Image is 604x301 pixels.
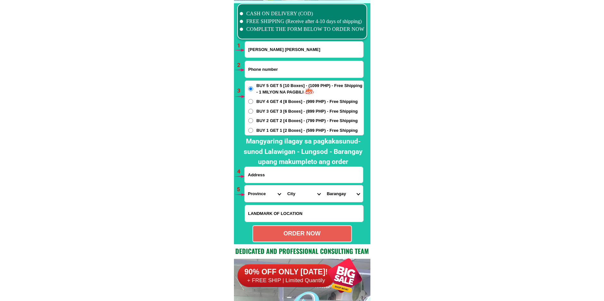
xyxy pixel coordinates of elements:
[237,61,245,69] h6: 2
[237,168,245,176] h6: 4
[237,87,245,95] h6: 3
[239,136,367,167] h2: Mangyaring ilagay sa pagkakasunud-sunod Lalawigan - Lungsod - Barangay upang makumpleto ang order
[256,82,364,95] span: BUY 5 GET 5 [10 Boxes] - (1099 PHP) - Free Shipping - 1 MILYON NA PAGBILI
[234,246,370,256] h2: Dedicated and professional consulting team
[245,61,363,78] input: Input phone_number
[248,128,253,133] input: BUY 1 GET 1 [2 Boxes] - (599 PHP) - Free Shipping
[256,98,358,105] span: BUY 4 GET 4 [8 Boxes] - (999 PHP) - Free Shipping
[245,167,363,183] input: Input address
[248,109,253,114] input: BUY 3 GET 3 [6 Boxes] - (899 PHP) - Free Shipping
[240,18,365,25] li: FREE SHIPPING (Receive after 4-10 days of shipping)
[238,277,335,284] h6: + FREE SHIP | Limited Quantily
[240,25,365,33] li: COMPLETE THE FORM BELOW TO ORDER NOW
[248,86,253,91] input: BUY 5 GET 5 [10 Boxes] - (1099 PHP) - Free Shipping - 1 MILYON NA PAGBILI
[245,42,363,57] input: Input full_name
[237,185,244,194] h6: 5
[284,185,323,202] select: Select district
[240,10,365,18] li: CASH ON DELIVERY (COD)
[256,127,358,134] span: BUY 1 GET 1 [2 Boxes] - (599 PHP) - Free Shipping
[256,108,358,115] span: BUY 3 GET 3 [6 Boxes] - (899 PHP) - Free Shipping
[237,42,245,50] h6: 1
[253,229,351,238] div: ORDER NOW
[324,185,363,202] select: Select commune
[245,205,363,222] input: Input LANDMARKOFLOCATION
[256,118,358,124] span: BUY 2 GET 2 [4 Boxes] - (799 PHP) - Free Shipping
[238,267,335,277] h6: 90% OFF ONLY [DATE]!
[248,99,253,104] input: BUY 4 GET 4 [8 Boxes] - (999 PHP) - Free Shipping
[245,185,284,202] select: Select province
[248,118,253,123] input: BUY 2 GET 2 [4 Boxes] - (799 PHP) - Free Shipping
